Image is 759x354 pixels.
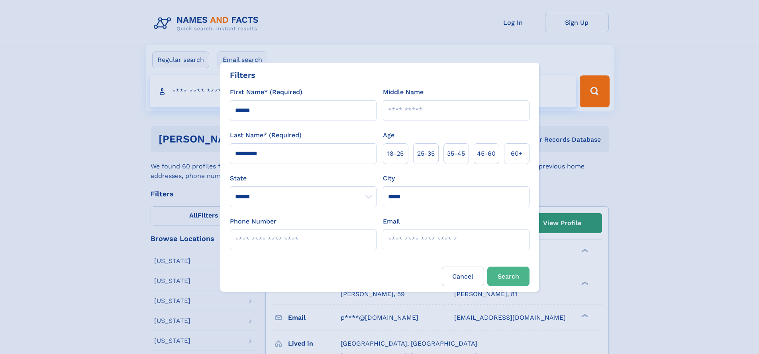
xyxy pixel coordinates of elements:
[442,267,484,286] label: Cancel
[417,149,435,158] span: 25‑35
[477,149,496,158] span: 45‑60
[230,69,255,81] div: Filters
[383,87,424,97] label: Middle Name
[447,149,465,158] span: 35‑45
[230,174,377,183] label: State
[383,131,394,140] label: Age
[511,149,523,158] span: 60+
[383,217,400,226] label: Email
[487,267,530,286] button: Search
[230,87,302,97] label: First Name* (Required)
[387,149,404,158] span: 18‑25
[230,217,277,226] label: Phone Number
[383,174,395,183] label: City
[230,131,302,140] label: Last Name* (Required)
